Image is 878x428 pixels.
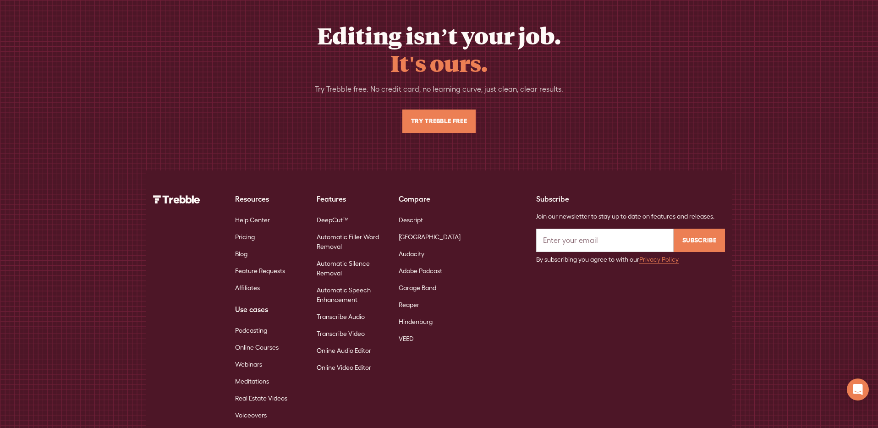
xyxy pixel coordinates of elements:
[399,296,419,313] a: Reaper
[536,193,725,204] div: Subscribe
[235,407,267,424] a: Voiceovers
[536,255,725,264] div: By subscribing you agree to with our
[399,280,436,296] a: Garage Band
[399,212,423,229] a: Descript
[536,212,725,221] div: Join our newsletter to stay up to date on features and releases.
[639,256,679,263] a: Privacy Policy
[536,229,725,264] form: Email Form
[317,359,371,376] a: Online Video Editor
[235,212,270,229] a: Help Center
[399,246,424,263] a: Audacity
[399,263,442,280] a: Adobe Podcast
[317,193,384,204] div: Features
[315,84,563,95] div: Try Trebble free. No credit card, no learning curve, just clean, clear results.
[674,229,725,252] input: Subscribe
[317,229,384,255] a: Automatic Filler Word Removal
[399,193,466,204] div: Compare
[390,48,488,78] span: It's ours.
[317,22,561,77] h2: Editing isn’t your job.
[399,313,433,330] a: Hindenburg
[317,282,384,308] a: Automatic Speech Enhancement
[235,390,287,407] a: Real Estate Videos
[153,195,200,203] img: Trebble Logo - AI Podcast Editor
[235,322,267,339] a: Podcasting
[399,229,461,246] a: [GEOGRAPHIC_DATA]
[235,373,269,390] a: Meditations
[847,379,869,401] div: Open Intercom Messenger
[235,339,279,356] a: Online Courses
[235,263,285,280] a: Feature Requests
[235,246,247,263] a: Blog
[317,342,371,359] a: Online Audio Editor
[235,193,302,204] div: Resources
[399,330,414,347] a: VEED
[235,356,262,373] a: Webinars
[536,229,674,252] input: Enter your email
[317,212,349,229] a: DeepCut™
[402,110,476,133] a: Try Trebble Free
[317,308,365,325] a: Transcribe Audio
[317,255,384,282] a: Automatic Silence Removal
[235,229,255,246] a: Pricing
[235,304,302,315] div: Use cases
[235,280,260,296] a: Affiliates
[317,325,365,342] a: Transcribe Video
